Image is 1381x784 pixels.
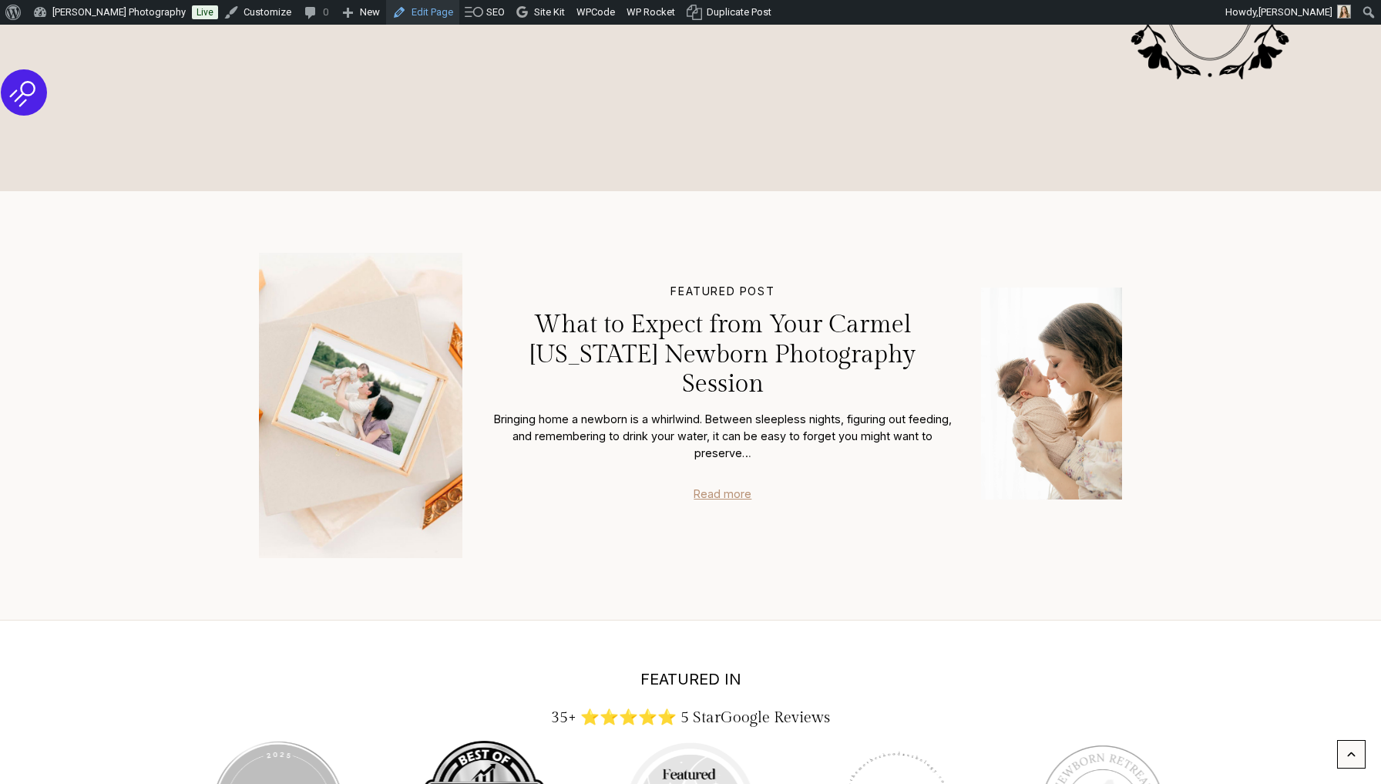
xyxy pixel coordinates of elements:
span: [PERSON_NAME] [1258,6,1332,18]
a: Scroll to top [1337,740,1366,769]
h3: 35+ ⭐⭐⭐⭐⭐ 5 Star [212,708,1169,727]
p: Bringing home a newborn is a whirlwind. Between sleepless nights, figuring out feeding, and remem... [487,411,959,461]
img: Framed family photo on stacked paper sheets. [259,253,462,558]
h2: FEATURED IN [212,670,1169,701]
img: What to Expect from Your Carmel Indiana Newborn Photography Session [981,288,1123,500]
h5: FEATURED POST [487,284,959,310]
a: Google Reviews [721,708,830,727]
span: Site Kit [534,6,565,18]
a: Live [192,5,218,19]
a: What to Expect from Your Carmel [US_STATE] Newborn Photography Session [487,310,959,399]
a: Read more [694,486,751,503]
